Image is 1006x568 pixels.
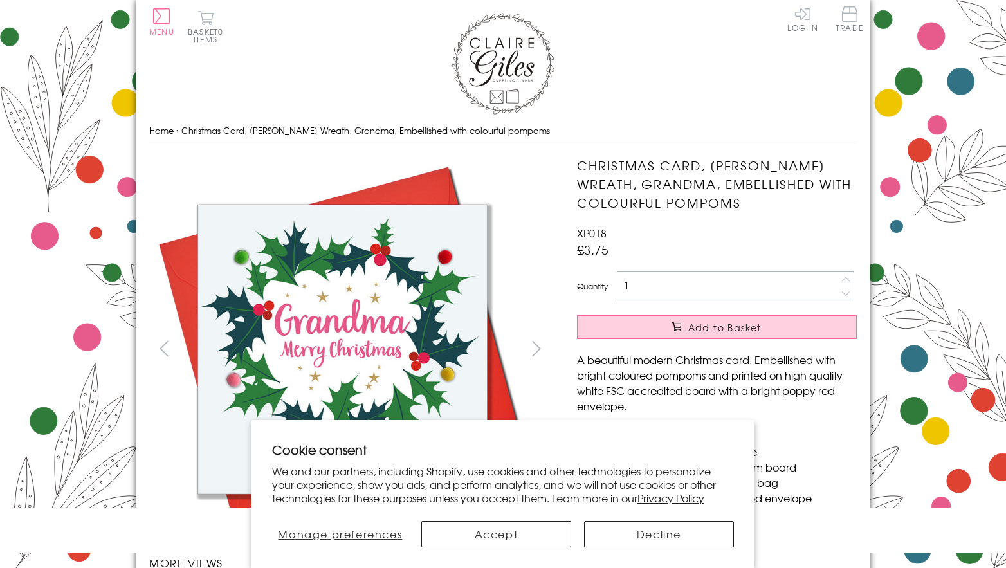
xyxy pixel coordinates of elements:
[522,334,551,363] button: next
[577,315,857,339] button: Add to Basket
[149,26,174,37] span: Menu
[584,521,734,547] button: Decline
[637,490,704,506] a: Privacy Policy
[149,8,174,35] button: Menu
[272,464,734,504] p: We and our partners, including Shopify, use cookies and other technologies to personalize your ex...
[688,321,762,334] span: Add to Basket
[149,334,178,363] button: prev
[577,156,857,212] h1: Christmas Card, [PERSON_NAME] Wreath, Grandma, Embellished with colourful pompoms
[577,241,608,259] span: £3.75
[181,124,550,136] span: Christmas Card, [PERSON_NAME] Wreath, Grandma, Embellished with colourful pompoms
[149,118,857,144] nav: breadcrumbs
[551,156,937,542] img: Christmas Card, Holly Wreath, Grandma, Embellished with colourful pompoms
[149,156,535,542] img: Christmas Card, Holly Wreath, Grandma, Embellished with colourful pompoms
[176,124,179,136] span: ›
[577,280,608,292] label: Quantity
[194,26,223,45] span: 0 items
[149,124,174,136] a: Home
[836,6,863,34] a: Trade
[272,441,734,459] h2: Cookie consent
[278,526,402,542] span: Manage preferences
[787,6,818,32] a: Log In
[188,10,223,43] button: Basket0 items
[577,225,607,241] span: XP018
[577,352,857,414] p: A beautiful modern Christmas card. Embellished with bright coloured pompoms and printed on high q...
[272,521,408,547] button: Manage preferences
[421,521,571,547] button: Accept
[452,13,554,115] img: Claire Giles Greetings Cards
[836,6,863,32] span: Trade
